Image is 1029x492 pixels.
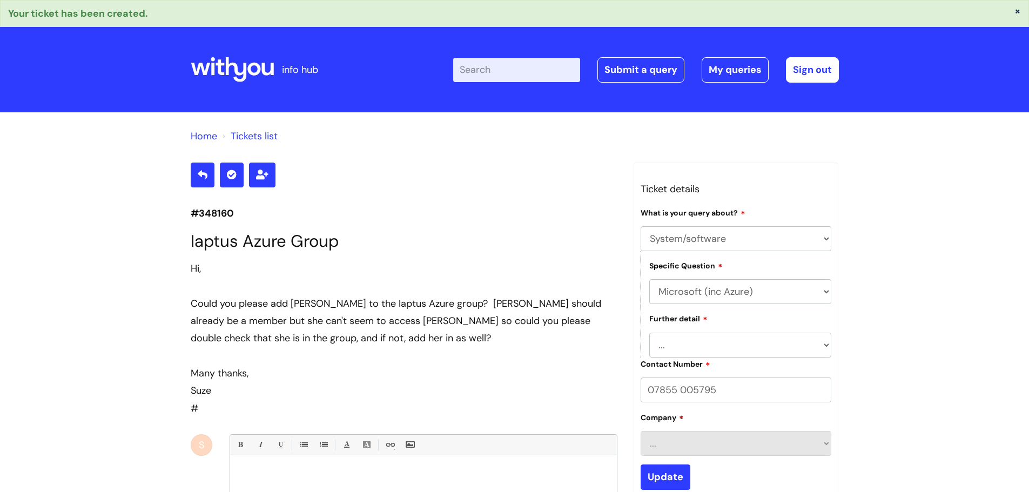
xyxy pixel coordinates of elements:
[191,260,617,277] div: Hi,
[360,438,373,451] a: Back Color
[191,130,217,143] a: Home
[191,127,217,145] li: Solution home
[383,438,396,451] a: Link
[273,438,287,451] a: Underline(Ctrl-U)
[231,130,278,143] a: Tickets list
[641,412,684,422] label: Company
[191,231,617,251] h1: Iaptus Azure Group
[641,464,690,489] input: Update
[597,57,684,82] a: Submit a query
[641,358,710,369] label: Contact Number
[453,58,580,82] input: Search
[191,205,617,222] p: #348160
[191,382,617,399] div: Suze
[253,438,267,451] a: Italic (Ctrl-I)
[191,260,617,417] div: #
[641,207,745,218] label: What is your query about?
[403,438,416,451] a: Insert Image...
[453,57,839,82] div: | -
[786,57,839,82] a: Sign out
[1014,6,1021,16] button: ×
[233,438,247,451] a: Bold (Ctrl-B)
[649,313,708,323] label: Further detail
[191,365,617,382] div: Many thanks,
[649,260,723,271] label: Specific Question
[282,61,318,78] p: info hub
[641,180,832,198] h3: Ticket details
[317,438,330,451] a: 1. Ordered List (Ctrl-Shift-8)
[340,438,353,451] a: Font Color
[702,57,769,82] a: My queries
[191,434,212,456] div: S
[297,438,310,451] a: • Unordered List (Ctrl-Shift-7)
[220,127,278,145] li: Tickets list
[191,295,617,347] div: Could you please add [PERSON_NAME] to the Iaptus Azure group? [PERSON_NAME] should already be a m...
